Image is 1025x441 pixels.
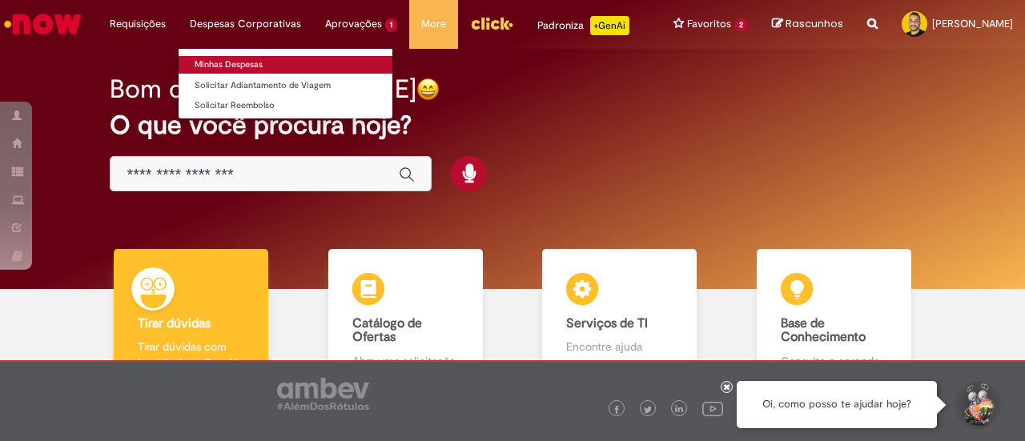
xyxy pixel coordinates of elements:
img: logo_footer_youtube.png [702,398,723,419]
b: Serviços de TI [566,315,648,331]
p: Encontre ajuda [566,339,673,355]
button: Iniciar Conversa de Suporte [953,381,1001,429]
b: Base de Conhecimento [781,315,866,346]
p: Abra uma solicitação [352,353,459,369]
h2: O que você procura hoje? [110,111,914,139]
span: Requisições [110,16,166,32]
span: Favoritos [687,16,731,32]
a: Base de Conhecimento Consulte e aprenda [727,249,942,387]
b: Catálogo de Ofertas [352,315,422,346]
img: happy-face.png [416,78,440,101]
span: Despesas Corporativas [190,16,301,32]
img: logo_footer_linkedin.png [675,405,683,415]
a: Solicitar Adiantamento de Viagem [179,77,392,94]
a: Minhas Despesas [179,56,392,74]
span: More [421,16,446,32]
img: click_logo_yellow_360x200.png [470,11,513,35]
a: Solicitar Reembolso [179,97,392,114]
img: logo_footer_facebook.png [613,406,621,414]
img: logo_footer_ambev_rotulo_gray.png [277,378,369,410]
span: Rascunhos [786,16,843,31]
h2: Bom dia, [PERSON_NAME] [110,75,416,103]
a: Serviços de TI Encontre ajuda [512,249,727,387]
div: Padroniza [537,16,629,35]
span: Aprovações [325,16,382,32]
img: logo_footer_twitter.png [644,406,652,414]
span: 2 [734,18,748,32]
b: Tirar dúvidas [138,315,211,331]
a: Rascunhos [772,17,843,32]
ul: Despesas Corporativas [178,48,393,119]
a: Catálogo de Ofertas Abra uma solicitação [299,249,513,387]
p: +GenAi [590,16,629,35]
p: Consulte e aprenda [781,353,887,369]
a: Tirar dúvidas Tirar dúvidas com Lupi Assist e Gen Ai [84,249,299,387]
img: ServiceNow [2,8,84,40]
div: Oi, como posso te ajudar hoje? [737,381,937,428]
p: Tirar dúvidas com Lupi Assist e Gen Ai [138,339,244,371]
span: [PERSON_NAME] [932,17,1013,30]
span: 1 [385,18,397,32]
